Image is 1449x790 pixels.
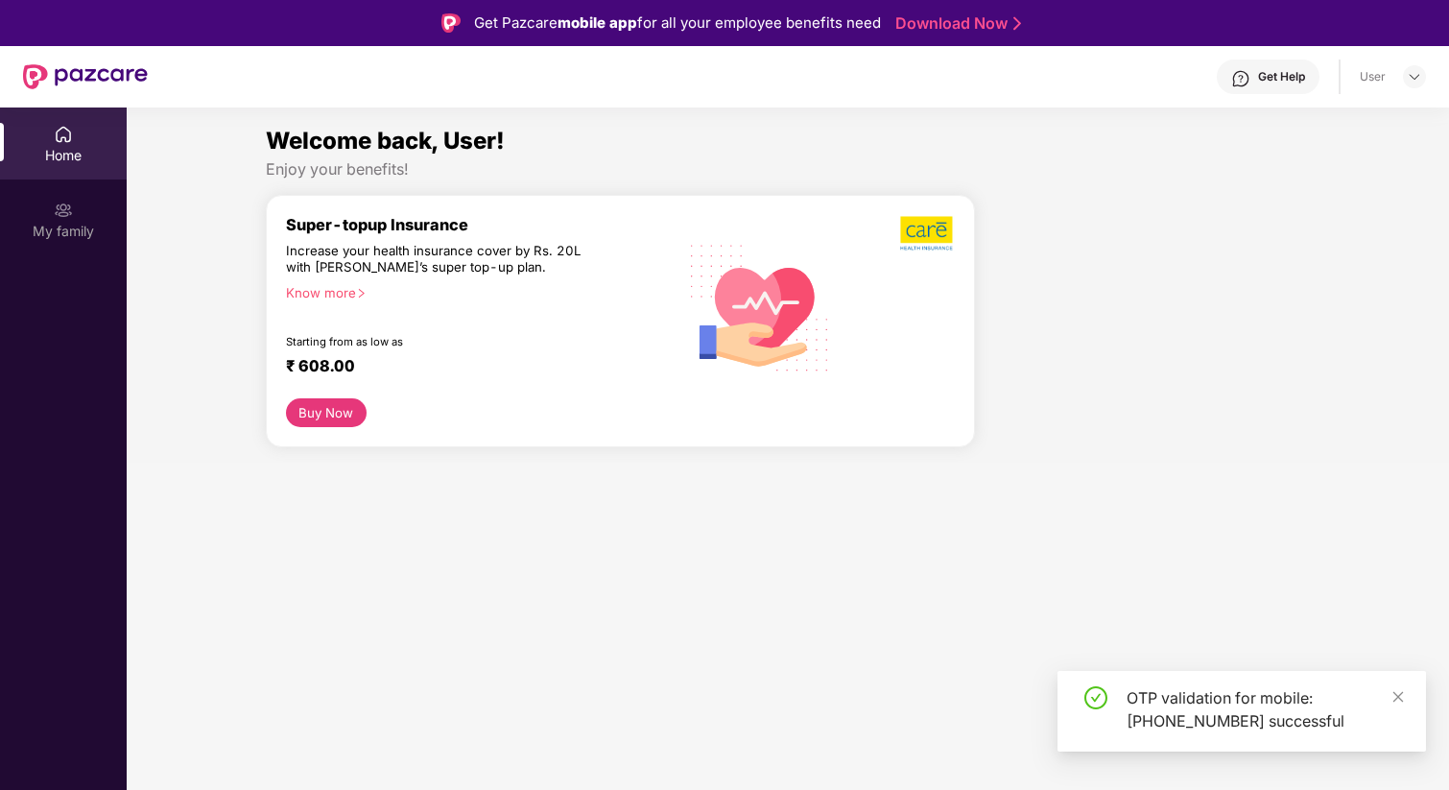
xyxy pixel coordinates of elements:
[441,13,461,33] img: Logo
[356,288,367,299] span: right
[286,398,367,427] button: Buy Now
[1391,690,1405,704] span: close
[1084,686,1107,709] span: check-circle
[474,12,881,35] div: Get Pazcare for all your employee benefits need
[1360,69,1386,84] div: User
[1258,69,1305,84] div: Get Help
[1407,69,1422,84] img: svg+xml;base64,PHN2ZyBpZD0iRHJvcGRvd24tMzJ4MzIiIHhtbG5zPSJodHRwOi8vd3d3LnczLm9yZy8yMDAwL3N2ZyIgd2...
[286,335,595,348] div: Starting from as low as
[286,356,657,379] div: ₹ 608.00
[266,127,505,155] span: Welcome back, User!
[900,215,955,251] img: b5dec4f62d2307b9de63beb79f102df3.png
[286,285,665,299] div: Know more
[677,222,843,392] img: svg+xml;base64,PHN2ZyB4bWxucz0iaHR0cDovL3d3dy53My5vcmcvMjAwMC9zdmciIHhtbG5zOnhsaW5rPSJodHRwOi8vd3...
[54,201,73,220] img: svg+xml;base64,PHN2ZyB3aWR0aD0iMjAiIGhlaWdodD0iMjAiIHZpZXdCb3g9IjAgMCAyMCAyMCIgZmlsbD0ibm9uZSIgeG...
[286,243,593,276] div: Increase your health insurance cover by Rs. 20L with [PERSON_NAME]’s super top-up plan.
[23,64,148,89] img: New Pazcare Logo
[1127,686,1403,732] div: OTP validation for mobile: [PHONE_NUMBER] successful
[558,13,637,32] strong: mobile app
[266,159,1310,180] div: Enjoy your benefits!
[286,215,677,234] div: Super-topup Insurance
[1013,13,1021,34] img: Stroke
[895,13,1015,34] a: Download Now
[1231,69,1250,88] img: svg+xml;base64,PHN2ZyBpZD0iSGVscC0zMngzMiIgeG1sbnM9Imh0dHA6Ly93d3cudzMub3JnLzIwMDAvc3ZnIiB3aWR0aD...
[54,125,73,144] img: svg+xml;base64,PHN2ZyBpZD0iSG9tZSIgeG1sbnM9Imh0dHA6Ly93d3cudzMub3JnLzIwMDAvc3ZnIiB3aWR0aD0iMjAiIG...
